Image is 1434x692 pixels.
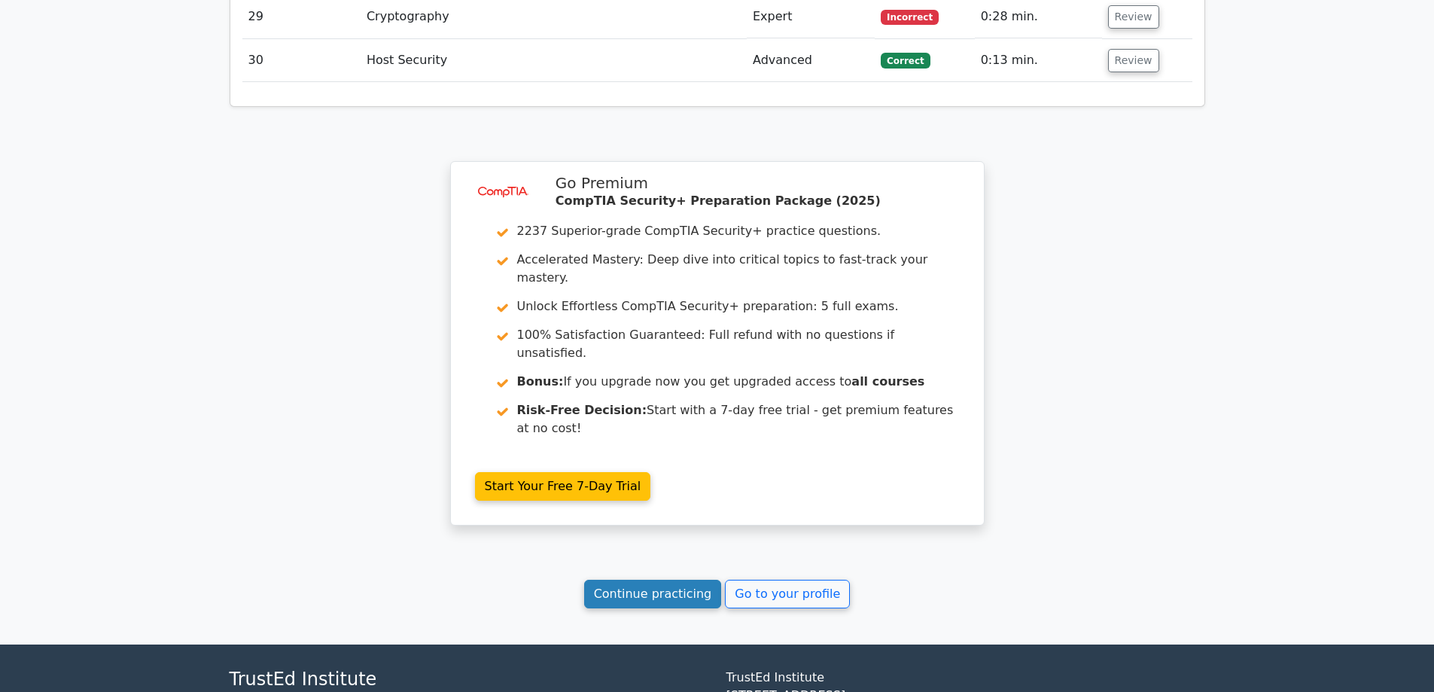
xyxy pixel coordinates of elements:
a: Start Your Free 7-Day Trial [475,472,651,501]
a: Continue practicing [584,580,722,608]
td: Host Security [361,39,747,82]
button: Review [1108,49,1159,72]
td: 0:13 min. [975,39,1102,82]
button: Review [1108,5,1159,29]
span: Correct [881,53,930,68]
td: Advanced [747,39,875,82]
td: 30 [242,39,361,82]
span: Incorrect [881,10,939,25]
a: Go to your profile [725,580,850,608]
h4: TrustEd Institute [230,669,708,690]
